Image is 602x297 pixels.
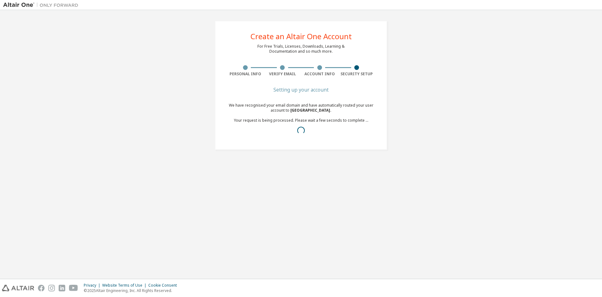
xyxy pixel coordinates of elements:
div: Website Terms of Use [102,283,148,288]
div: Account Info [301,72,338,77]
img: instagram.svg [48,285,55,291]
div: Setting up your account [227,88,375,92]
div: Personal Info [227,72,264,77]
p: © 2025 Altair Engineering, Inc. All Rights Reserved. [84,288,181,293]
div: For Free Trials, Licenses, Downloads, Learning & Documentation and so much more. [257,44,345,54]
img: youtube.svg [69,285,78,291]
img: Altair One [3,2,82,8]
img: altair_logo.svg [2,285,34,291]
div: Create an Altair One Account [251,33,352,40]
div: Verify Email [264,72,301,77]
div: Privacy [84,283,102,288]
div: Security Setup [338,72,376,77]
img: facebook.svg [38,285,45,291]
span: [GEOGRAPHIC_DATA] . [290,108,331,113]
div: We have recognised your email domain and have automatically routed your user account to Your requ... [227,103,375,138]
img: linkedin.svg [59,285,65,291]
div: Cookie Consent [148,283,181,288]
